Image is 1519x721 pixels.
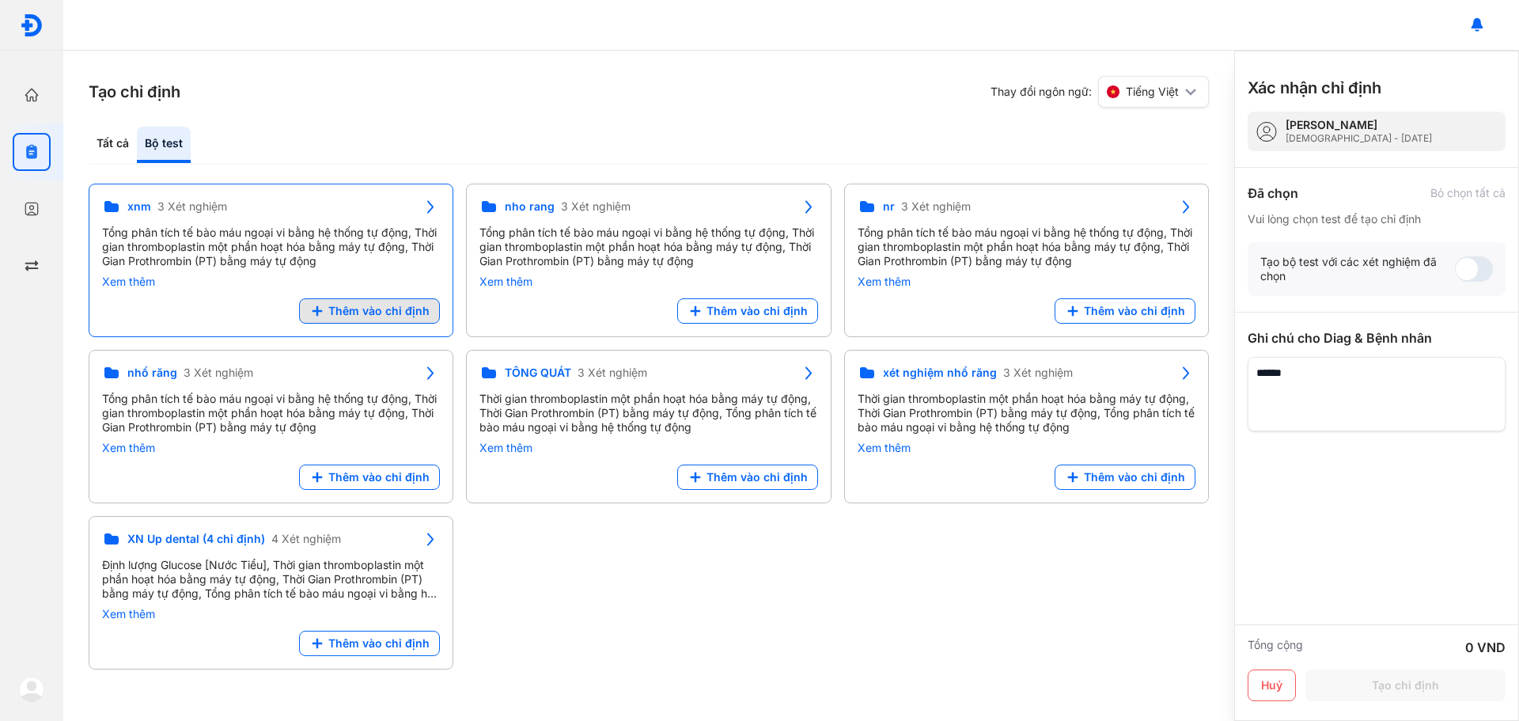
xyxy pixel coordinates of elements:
[858,392,1195,434] div: Thời gian thromboplastin một phần hoạt hóa bằng máy tự động, Thời Gian Prothrombin (PT) bằng máy ...
[89,81,180,103] h3: Tạo chỉ định
[677,465,818,490] button: Thêm vào chỉ định
[479,226,817,268] div: Tổng phân tích tế bào máu ngoại vi bằng hệ thống tự động, Thời gian thromboplastin một phần hoạt ...
[299,631,440,656] button: Thêm vào chỉ định
[991,76,1209,108] div: Thay đổi ngôn ngữ:
[706,470,808,484] span: Thêm vào chỉ định
[102,275,440,289] div: Xem thêm
[505,199,555,214] span: nho rang
[883,199,895,214] span: nr
[1055,465,1195,490] button: Thêm vào chỉ định
[19,677,44,702] img: logo
[89,127,137,163] div: Tất cả
[1286,132,1432,145] div: [DEMOGRAPHIC_DATA] - [DATE]
[137,127,191,163] div: Bộ test
[479,392,817,434] div: Thời gian thromboplastin một phần hoạt hóa bằng máy tự động, Thời Gian Prothrombin (PT) bằng máy ...
[20,13,44,37] img: logo
[1248,638,1303,657] div: Tổng cộng
[578,366,647,380] span: 3 Xét nghiệm
[184,366,253,380] span: 3 Xét nghiệm
[479,275,817,289] div: Xem thêm
[157,199,227,214] span: 3 Xét nghiệm
[1003,366,1073,380] span: 3 Xét nghiệm
[102,441,440,455] div: Xem thêm
[127,199,151,214] span: xnm
[102,607,440,621] div: Xem thêm
[1248,212,1506,226] div: Vui lòng chọn test để tạo chỉ định
[901,199,971,214] span: 3 Xét nghiệm
[299,465,440,490] button: Thêm vào chỉ định
[328,636,430,651] span: Thêm vào chỉ định
[127,366,177,380] span: nhổ răng
[1055,298,1195,324] button: Thêm vào chỉ định
[479,441,817,455] div: Xem thêm
[328,470,430,484] span: Thêm vào chỉ định
[1465,638,1506,657] div: 0 VND
[102,392,440,434] div: Tổng phân tích tế bào máu ngoại vi bằng hệ thống tự động, Thời gian thromboplastin một phần hoạt ...
[127,532,265,546] span: XN Up dental (4 chỉ định)
[858,226,1195,268] div: Tổng phân tích tế bào máu ngoại vi bằng hệ thống tự động, Thời gian thromboplastin một phần hoạt ...
[1260,255,1455,283] div: Tạo bộ test với các xét nghiệm đã chọn
[1286,118,1432,132] div: [PERSON_NAME]
[1305,670,1506,701] button: Tạo chỉ định
[271,532,341,546] span: 4 Xét nghiệm
[706,304,808,318] span: Thêm vào chỉ định
[328,304,430,318] span: Thêm vào chỉ định
[1248,77,1381,99] h3: Xác nhận chỉ định
[1430,186,1506,200] div: Bỏ chọn tất cả
[1248,670,1296,701] button: Huỷ
[561,199,631,214] span: 3 Xét nghiệm
[1248,328,1506,347] div: Ghi chú cho Diag & Bệnh nhân
[858,275,1195,289] div: Xem thêm
[677,298,818,324] button: Thêm vào chỉ định
[858,441,1195,455] div: Xem thêm
[1248,184,1298,203] div: Đã chọn
[1084,304,1185,318] span: Thêm vào chỉ định
[1084,470,1185,484] span: Thêm vào chỉ định
[102,558,440,601] div: Định lượng Glucose [Nước Tiểu], Thời gian thromboplastin một phần hoạt hóa bằng máy tự động, Thời...
[1126,85,1179,99] span: Tiếng Việt
[299,298,440,324] button: Thêm vào chỉ định
[102,226,440,268] div: Tổng phân tích tế bào máu ngoại vi bằng hệ thống tự động, Thời gian thromboplastin một phần hoạt ...
[505,366,571,380] span: TỔNG QUÁT
[883,366,997,380] span: xét nghiệm nhổ răng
